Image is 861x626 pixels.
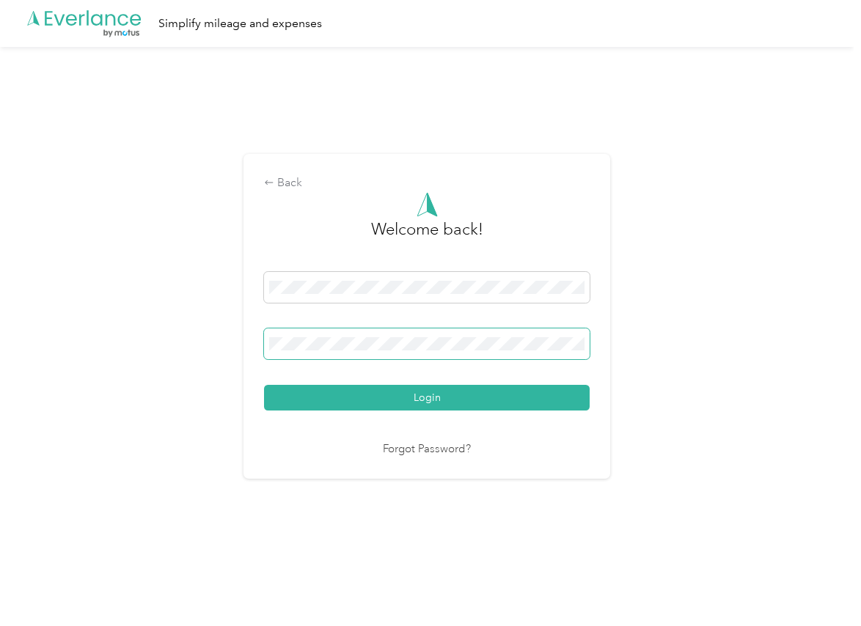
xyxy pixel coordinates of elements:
[383,441,471,458] a: Forgot Password?
[158,15,322,33] div: Simplify mileage and expenses
[371,217,483,257] h3: greeting
[264,174,590,192] div: Back
[779,544,861,626] iframe: Everlance-gr Chat Button Frame
[264,385,590,410] button: Login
